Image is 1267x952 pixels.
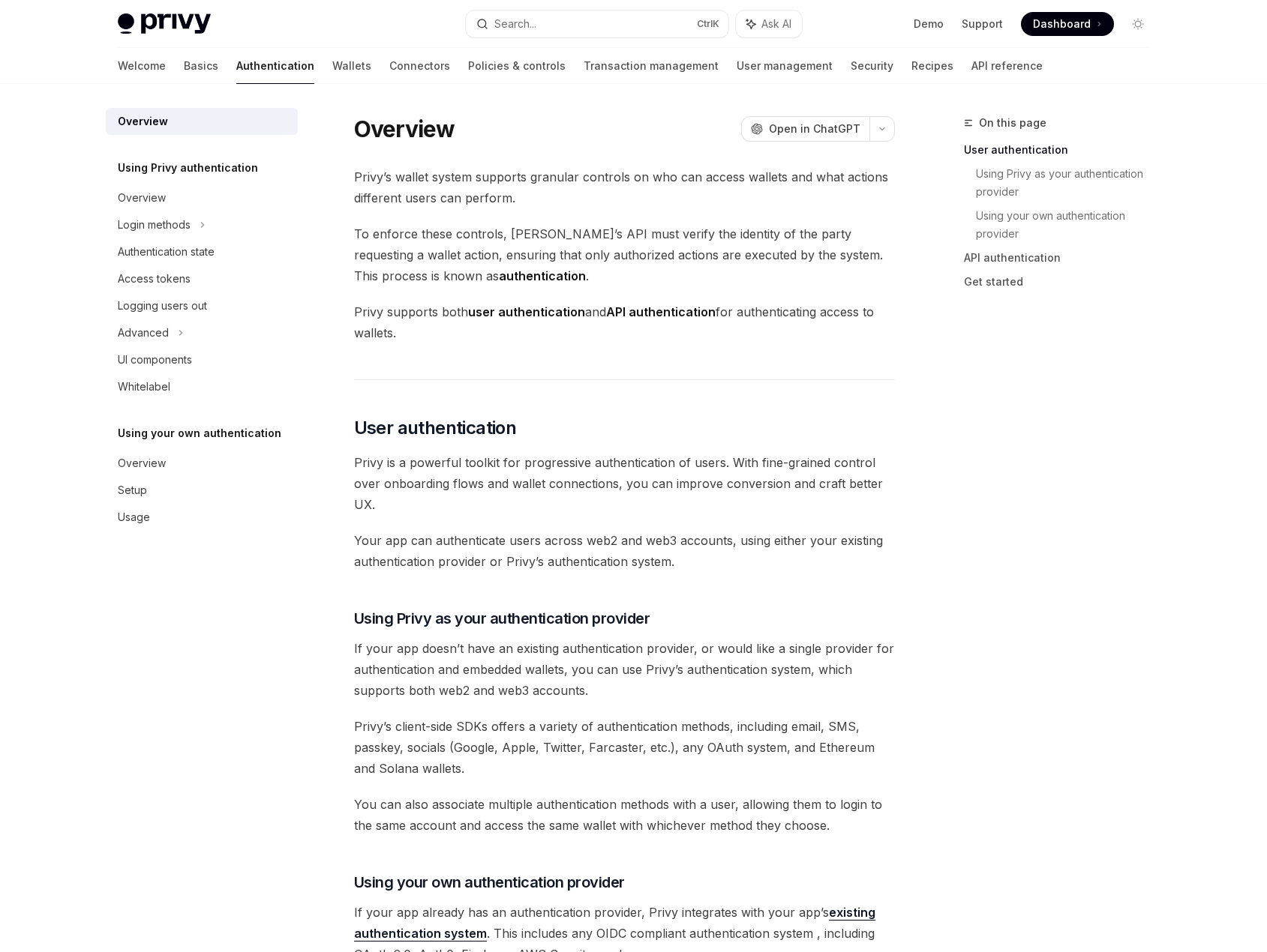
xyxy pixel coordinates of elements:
[697,18,719,30] span: Ctrl K
[118,216,191,234] div: Login methods
[466,10,728,37] button: Search...CtrlK
[354,872,625,893] span: Using your own authentication provider
[964,246,1162,270] a: API authentication
[962,16,1003,31] a: Support
[106,373,298,400] a: Whitelabel
[911,48,953,84] a: Recipes
[236,48,314,84] a: Authentication
[106,346,298,373] a: UI components
[914,16,944,31] a: Demo
[979,114,1046,132] span: On this page
[118,454,166,472] div: Overview
[184,48,218,84] a: Basics
[468,48,566,84] a: Policies & controls
[354,530,895,572] span: Your app can authenticate users across web2 and web3 accounts, using either your existing authent...
[494,15,536,33] div: Search...
[468,304,585,319] strong: user authentication
[118,424,281,442] h5: Using your own authentication
[354,608,650,629] span: Using Privy as your authentication provider
[741,116,869,142] button: Open in ChatGPT
[106,292,298,319] a: Logging users out
[118,112,168,130] div: Overview
[1126,12,1150,36] button: Toggle dark mode
[354,716,895,779] span: Privy’s client-side SDKs offers a variety of authentication methods, including email, SMS, passke...
[332,48,371,84] a: Wallets
[736,10,802,37] button: Ask AI
[106,450,298,477] a: Overview
[851,48,893,84] a: Security
[976,162,1162,204] a: Using Privy as your authentication provider
[118,351,192,369] div: UI components
[354,794,895,836] span: You can also associate multiple authentication methods with a user, allowing them to login to the...
[354,416,517,440] span: User authentication
[118,378,170,396] div: Whitelabel
[976,204,1162,246] a: Using your own authentication provider
[118,297,207,315] div: Logging users out
[118,189,166,207] div: Overview
[964,270,1162,294] a: Get started
[106,504,298,531] a: Usage
[118,48,166,84] a: Welcome
[106,265,298,292] a: Access tokens
[354,301,895,343] span: Privy supports both and for authenticating access to wallets.
[1033,16,1091,31] span: Dashboard
[118,13,211,34] img: light logo
[106,108,298,135] a: Overview
[1021,12,1114,36] a: Dashboard
[964,138,1162,162] a: User authentication
[389,48,450,84] a: Connectors
[354,452,895,515] span: Privy is a powerful toolkit for progressive authentication of users. With fine-grained control ov...
[769,121,860,136] span: Open in ChatGPT
[106,477,298,504] a: Setup
[499,268,586,283] strong: authentication
[106,184,298,211] a: Overview
[106,238,298,265] a: Authentication state
[971,48,1043,84] a: API reference
[354,115,455,142] h1: Overview
[761,16,791,31] span: Ask AI
[584,48,719,84] a: Transaction management
[606,304,716,319] strong: API authentication
[118,481,147,499] div: Setup
[354,166,895,208] span: Privy’s wallet system supports granular controls on who can access wallets and what actions diffe...
[118,508,150,526] div: Usage
[118,243,215,261] div: Authentication state
[118,270,191,288] div: Access tokens
[354,638,895,701] span: If your app doesn’t have an existing authentication provider, or would like a single provider for...
[118,324,169,342] div: Advanced
[737,48,833,84] a: User management
[354,223,895,286] span: To enforce these controls, [PERSON_NAME]’s API must verify the identity of the party requesting a...
[118,159,258,177] h5: Using Privy authentication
